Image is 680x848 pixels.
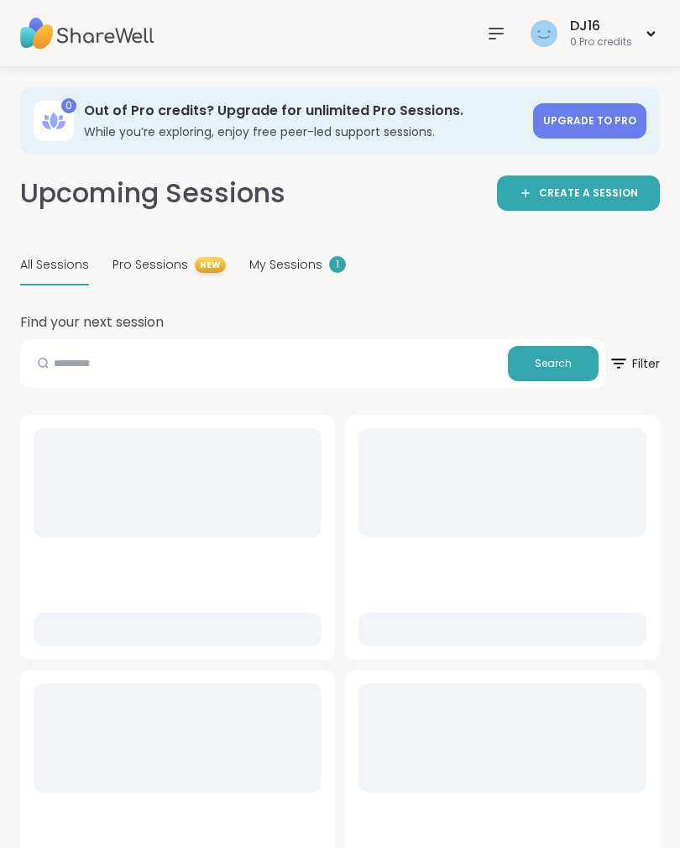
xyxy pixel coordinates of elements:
span: My Sessions [249,256,322,274]
span: Upgrade to Pro [543,113,636,128]
button: Filter [609,339,660,388]
img: DJ16 [531,20,557,47]
span: Filter [609,343,660,384]
div: 0 [61,98,76,113]
h3: While you’re exploring, enjoy free peer-led support sessions. [84,123,523,140]
span: All Sessions [20,256,89,274]
div: DJ16 [570,17,632,35]
h3: Out of Pro credits? Upgrade for unlimited Pro Sessions. [84,102,523,120]
span: Search [535,356,572,371]
div: 0 Pro credits [570,35,632,50]
h2: Upcoming Sessions [20,175,285,212]
button: Search [508,346,599,381]
a: Upgrade to Pro [533,103,646,139]
span: NEW [195,257,226,273]
div: 1 [329,256,346,273]
span: CREATE A SESSION [539,186,638,201]
img: ShareWell Nav Logo [20,4,154,63]
h2: Find your next session [20,312,164,332]
span: Pro Sessions [112,256,188,274]
a: CREATE A SESSION [497,175,660,211]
